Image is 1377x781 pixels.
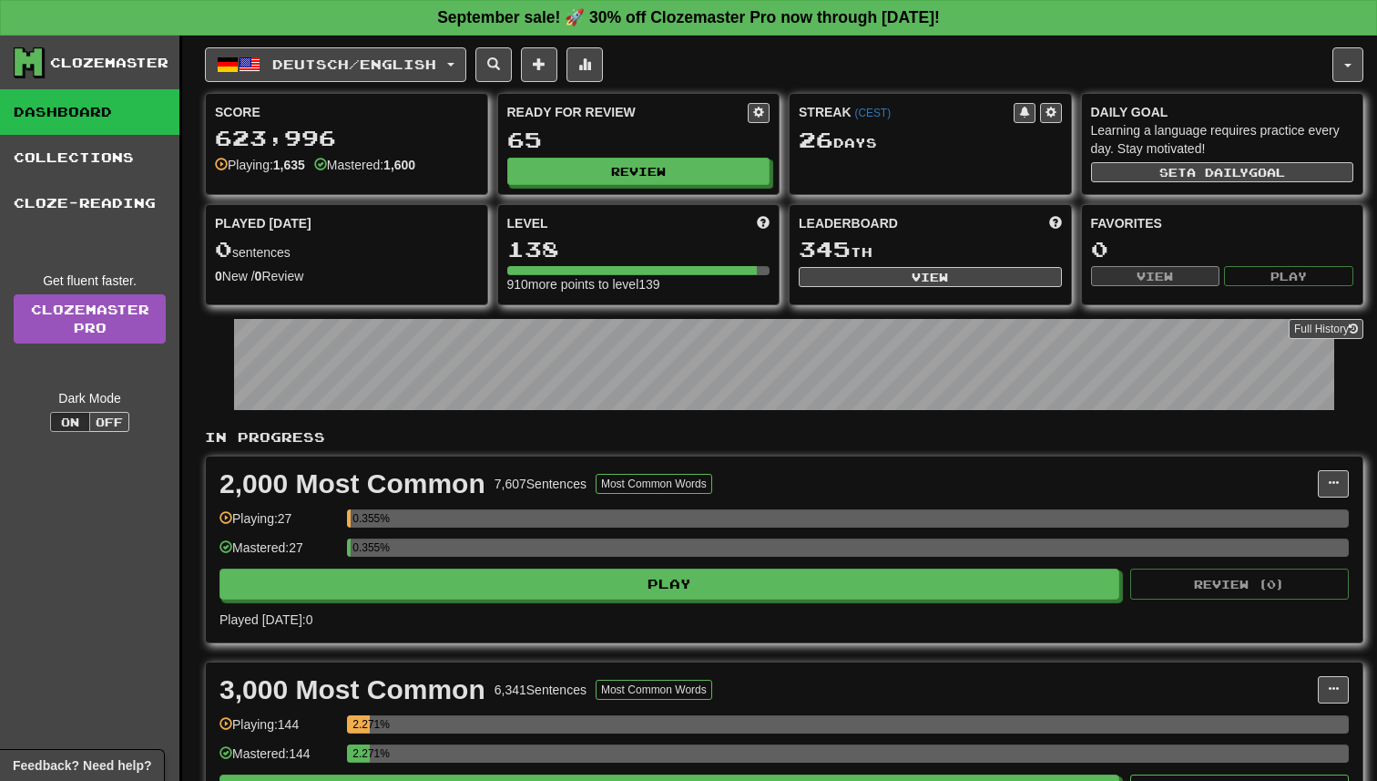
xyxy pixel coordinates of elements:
[799,236,851,262] span: 345
[50,412,90,432] button: On
[1091,214,1354,232] div: Favorites
[215,269,222,283] strong: 0
[1187,166,1249,179] span: a daily
[215,103,478,121] div: Score
[273,158,305,172] strong: 1,635
[1091,121,1354,158] div: Learning a language requires practice every day. Stay motivated!
[205,47,466,82] button: Deutsch/English
[1130,569,1349,600] button: Review (0)
[495,681,586,699] div: 6,341 Sentences
[219,569,1119,600] button: Play
[1224,266,1353,286] button: Play
[507,158,770,185] button: Review
[495,475,586,493] div: 7,607 Sentences
[205,428,1363,447] p: In Progress
[1289,319,1363,339] button: Full History
[799,128,1062,152] div: Day s
[507,103,749,121] div: Ready for Review
[215,236,232,262] span: 0
[507,128,770,151] div: 65
[507,238,770,261] div: 138
[50,54,168,72] div: Clozemaster
[215,238,478,262] div: sentences
[507,275,770,293] div: 910 more points to level 139
[215,267,478,285] div: New / Review
[507,214,548,232] span: Level
[596,680,712,700] button: Most Common Words
[13,756,151,775] span: Open feedback widget
[219,509,338,540] div: Playing: 27
[1091,266,1220,286] button: View
[1091,162,1354,182] button: Seta dailygoal
[1049,214,1062,232] span: This week in points, UTC
[799,267,1062,287] button: View
[219,539,338,569] div: Mastered: 27
[383,158,415,172] strong: 1,600
[475,47,512,82] button: Search sentences
[14,389,166,407] div: Dark Mode
[799,238,1062,262] div: th
[757,214,770,232] span: Score more points to level up
[219,676,485,704] div: 3,000 Most Common
[799,127,833,152] span: 26
[854,107,891,119] a: (CEST)
[89,412,129,432] button: Off
[215,214,311,232] span: Played [DATE]
[14,272,166,290] div: Get fluent faster.
[255,269,262,283] strong: 0
[352,715,370,734] div: 2.271%
[219,715,338,745] div: Playing: 144
[596,474,712,494] button: Most Common Words
[314,156,415,174] div: Mastered:
[219,612,312,627] span: Played [DATE]: 0
[14,294,166,344] a: ClozemasterPro
[215,127,478,149] div: 623,996
[1091,238,1354,261] div: 0
[566,47,603,82] button: More stats
[272,57,436,72] span: Deutsch / English
[799,214,898,232] span: Leaderboard
[437,8,940,26] strong: September sale! 🚀 30% off Clozemaster Pro now through [DATE]!
[215,156,305,174] div: Playing:
[219,470,485,498] div: 2,000 Most Common
[352,745,370,763] div: 2.271%
[1091,103,1354,121] div: Daily Goal
[799,103,1014,121] div: Streak
[219,745,338,775] div: Mastered: 144
[521,47,557,82] button: Add sentence to collection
